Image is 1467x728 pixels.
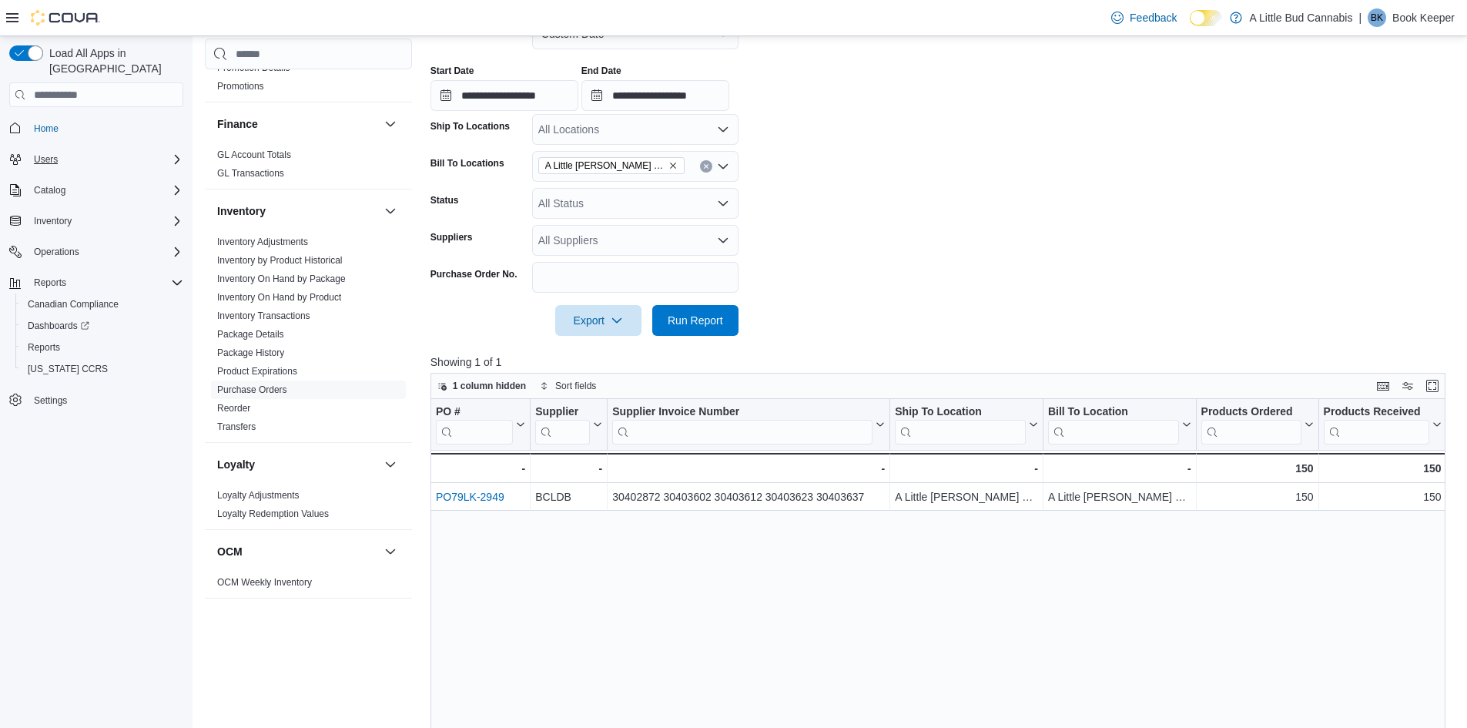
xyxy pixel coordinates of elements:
span: Catalog [34,184,65,196]
span: Feedback [1130,10,1177,25]
div: 150 [1323,488,1441,506]
a: Feedback [1105,2,1183,33]
h3: Finance [217,116,258,132]
div: Finance [205,146,412,189]
button: Inventory [217,203,378,219]
a: Home [28,119,65,138]
span: BK [1371,8,1383,27]
div: Bill To Location [1048,405,1179,420]
button: 1 column hidden [431,377,532,395]
p: | [1358,8,1361,27]
input: Press the down key to open a popover containing a calendar. [581,80,729,111]
span: Inventory by Product Historical [217,254,343,267]
button: Settings [3,389,189,411]
span: Reports [28,341,60,354]
button: Users [3,149,189,170]
div: PO # [436,405,513,420]
span: Users [34,153,58,166]
button: Catalog [3,179,189,201]
span: Purchase Orders [217,384,287,396]
span: Users [28,150,183,169]
div: Discounts & Promotions [205,40,412,102]
span: Operations [28,243,183,261]
button: Enter fullscreen [1423,377,1442,395]
button: Products Ordered [1201,405,1313,445]
button: Supplier [535,405,602,445]
span: Export [564,305,632,336]
button: Remove A Little Bud White Rock from selection in this group [668,161,678,170]
button: Open list of options [717,234,729,247]
div: - [435,459,525,478]
label: Status [430,194,459,206]
p: A Little Bud Cannabis [1250,8,1353,27]
span: Inventory On Hand by Package [217,273,346,285]
span: Home [28,118,183,137]
a: Loyalty Adjustments [217,490,300,501]
span: Inventory On Hand by Product [217,291,341,304]
div: 30402872 30403602 30403612 30403623 30403637 [612,488,885,506]
div: 150 [1323,459,1441,478]
button: Operations [3,241,189,263]
span: Load All Apps in [GEOGRAPHIC_DATA] [43,45,183,76]
label: Bill To Locations [430,157,504,169]
div: Supplier Invoice Number [612,405,872,445]
button: Reports [28,273,72,292]
button: Reports [15,337,189,358]
a: Canadian Compliance [22,295,125,314]
button: PO # [436,405,525,445]
h3: OCM [217,544,243,559]
img: Cova [31,10,100,25]
button: Export [555,305,641,336]
span: GL Transactions [217,167,284,179]
input: Press the down key to open a popover containing a calendar. [430,80,578,111]
div: Products Ordered [1201,405,1301,445]
a: Purchase Orders [217,384,287,395]
span: Inventory Transactions [217,310,310,322]
span: Run Report [668,313,723,328]
a: Package History [217,347,284,358]
span: [US_STATE] CCRS [28,363,108,375]
div: Products Ordered [1201,405,1301,420]
label: Start Date [430,65,474,77]
div: Supplier Invoice Number [612,405,872,420]
input: Dark Mode [1190,10,1222,26]
span: Reports [22,338,183,357]
span: Reorder [217,402,250,414]
span: Promotions [217,80,264,92]
span: Transfers [217,421,256,433]
a: GL Transactions [217,168,284,179]
span: OCM Weekly Inventory [217,576,312,589]
label: Ship To Locations [430,120,510,133]
a: OCM Weekly Inventory [217,577,312,588]
button: Display options [1398,377,1417,395]
button: Finance [381,115,400,133]
span: Package History [217,347,284,359]
a: Inventory Transactions [217,310,310,321]
button: OCM [217,544,378,559]
a: Dashboards [15,315,189,337]
label: End Date [581,65,621,77]
span: Package Details [217,328,284,341]
button: Clear input [700,160,712,173]
span: Settings [28,391,183,410]
div: Ship To Location [895,405,1026,420]
span: Sort fields [555,380,596,392]
span: Loyalty Adjustments [217,489,300,502]
div: A Little [PERSON_NAME] Rock [1048,488,1191,506]
a: Package Details [217,329,284,340]
span: Operations [34,246,79,258]
div: - [1048,459,1191,478]
div: 150 [1201,488,1313,506]
nav: Complex example [9,110,183,451]
span: Product Expirations [217,365,297,377]
p: Book Keeper [1392,8,1455,27]
button: Home [3,116,189,139]
a: Loyalty Redemption Values [217,508,329,519]
div: Ship To Location [895,405,1026,445]
a: Reports [22,338,66,357]
button: Supplier Invoice Number [612,405,885,445]
button: Inventory [381,202,400,220]
span: Home [34,122,59,135]
span: A Little Bud White Rock [538,157,685,174]
button: Operations [28,243,85,261]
